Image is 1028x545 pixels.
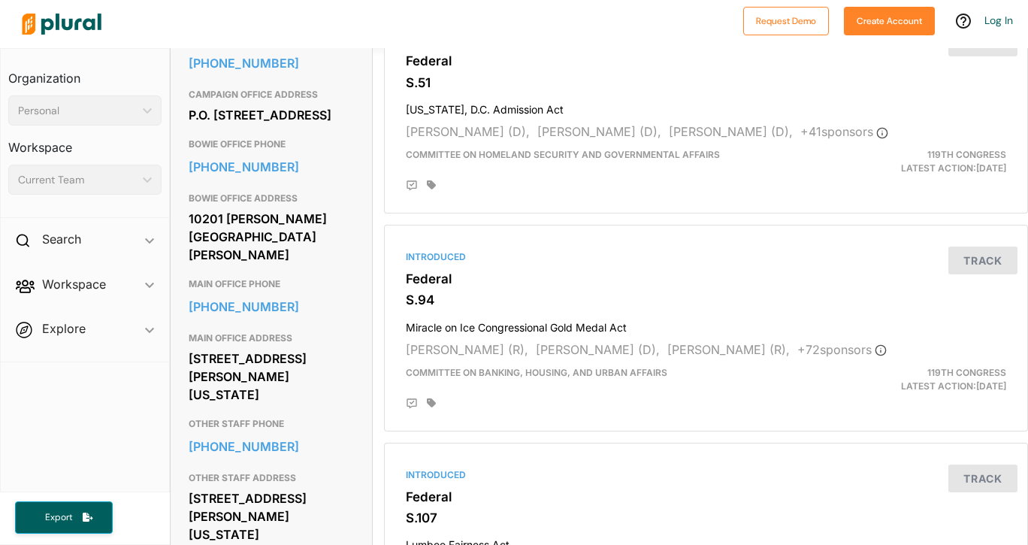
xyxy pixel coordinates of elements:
span: [PERSON_NAME] (R), [406,342,528,357]
h3: MAIN OFFICE ADDRESS [189,329,355,347]
h3: Federal [406,271,1006,286]
h3: Organization [8,56,162,89]
a: [PHONE_NUMBER] [189,52,355,74]
a: Request Demo [743,12,829,28]
div: Introduced [406,250,1006,264]
h3: BOWIE OFFICE ADDRESS [189,189,355,207]
h3: BOWIE OFFICE PHONE [189,135,355,153]
div: Add tags [427,398,436,408]
a: [PHONE_NUMBER] [189,435,355,458]
span: 119th Congress [927,367,1006,378]
a: Log In [984,14,1013,27]
a: [PHONE_NUMBER] [189,156,355,178]
button: Create Account [844,7,935,35]
span: Export [35,511,83,524]
h3: MAIN OFFICE PHONE [189,275,355,293]
h3: OTHER STAFF PHONE [189,415,355,433]
span: Committee on Banking, Housing, and Urban Affairs [406,367,667,378]
div: [STREET_ADDRESS][PERSON_NAME][US_STATE] [189,347,355,406]
h2: Search [42,231,81,247]
a: [PHONE_NUMBER] [189,295,355,318]
button: Track [948,247,1017,274]
button: Export [15,501,113,534]
div: Latest Action: [DATE] [810,366,1017,393]
a: Create Account [844,12,935,28]
h3: S.94 [406,292,1006,307]
h3: Federal [406,489,1006,504]
span: [PERSON_NAME] (R), [667,342,790,357]
h4: Miracle on Ice Congressional Gold Medal Act [406,314,1006,335]
h3: CAMPAIGN OFFICE ADDRESS [189,86,355,104]
div: Current Team [18,172,137,188]
div: Latest Action: [DATE] [810,148,1017,175]
h3: S.51 [406,75,1006,90]
span: [PERSON_NAME] (D), [536,342,660,357]
div: P.O. [STREET_ADDRESS] [189,104,355,126]
span: 119th Congress [927,149,1006,160]
span: [PERSON_NAME] (D), [406,124,530,139]
h3: S.107 [406,510,1006,525]
span: Committee on Homeland Security and Governmental Affairs [406,149,720,160]
div: Add Position Statement [406,180,418,192]
div: Add Position Statement [406,398,418,410]
div: Introduced [406,468,1006,482]
h4: [US_STATE], D.C. Admission Act [406,96,1006,117]
button: Request Demo [743,7,829,35]
div: 10201 [PERSON_NAME] [GEOGRAPHIC_DATA][PERSON_NAME] [189,207,355,266]
div: Add tags [427,180,436,190]
h3: Federal [406,53,1006,68]
span: [PERSON_NAME] (D), [669,124,793,139]
div: Personal [18,103,137,119]
span: [PERSON_NAME] (D), [537,124,661,139]
span: + 41 sponsor s [800,124,888,139]
h3: Workspace [8,126,162,159]
button: Track [948,465,1017,492]
h3: OTHER STAFF ADDRESS [189,469,355,487]
span: + 72 sponsor s [797,342,887,357]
